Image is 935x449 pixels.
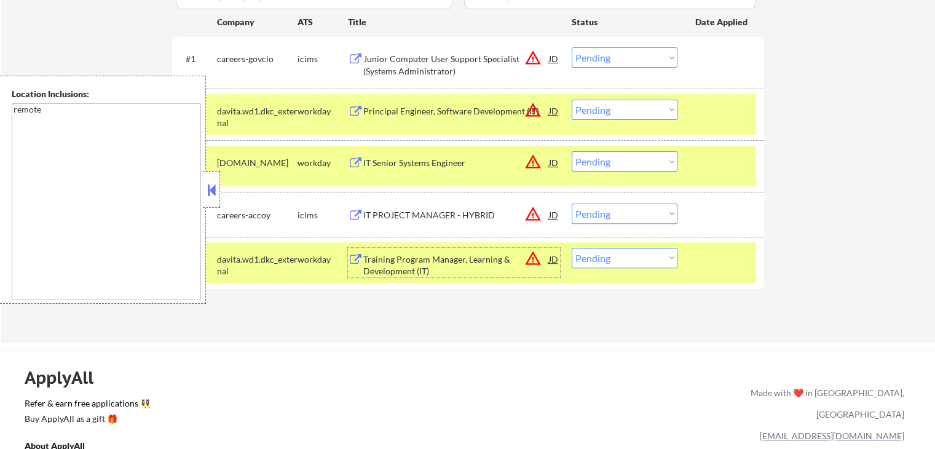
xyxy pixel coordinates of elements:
[217,209,298,221] div: careers-accoy
[298,253,348,266] div: workday
[548,204,560,226] div: JD
[548,151,560,173] div: JD
[298,105,348,117] div: workday
[217,16,298,28] div: Company
[217,157,298,169] div: [DOMAIN_NAME]
[524,250,542,267] button: warning_amber
[25,412,148,427] a: Buy ApplyAll as a gift 🎁
[298,16,348,28] div: ATS
[363,53,549,77] div: Junior Computer User Support Specialist (Systems Administrator)
[298,53,348,65] div: icims
[217,253,298,277] div: davita.wd1.dkc_external
[348,16,560,28] div: Title
[186,53,207,65] div: #1
[548,100,560,122] div: JD
[217,53,298,65] div: careers-govcio
[760,431,904,441] a: [EMAIL_ADDRESS][DOMAIN_NAME]
[298,157,348,169] div: workday
[524,153,542,170] button: warning_amber
[217,105,298,129] div: davita.wd1.dkc_external
[25,399,494,412] a: Refer & earn free applications 👯‍♀️
[363,157,549,169] div: IT Senior Systems Engineer
[524,49,542,66] button: warning_amber
[524,205,542,223] button: warning_amber
[695,16,749,28] div: Date Applied
[524,101,542,119] button: warning_amber
[25,367,108,388] div: ApplyAll
[298,209,348,221] div: icims
[363,105,549,117] div: Principal Engineer, Software Development (IT)
[548,47,560,70] div: JD
[363,253,549,277] div: Training Program Manager, Learning & Development (IT)
[12,88,201,100] div: Location Inclusions:
[548,248,560,270] div: JD
[25,415,148,423] div: Buy ApplyAll as a gift 🎁
[572,10,677,33] div: Status
[363,209,549,221] div: IT PROJECT MANAGER - HYBRID
[746,382,904,425] div: Made with ❤️ in [GEOGRAPHIC_DATA], [GEOGRAPHIC_DATA]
